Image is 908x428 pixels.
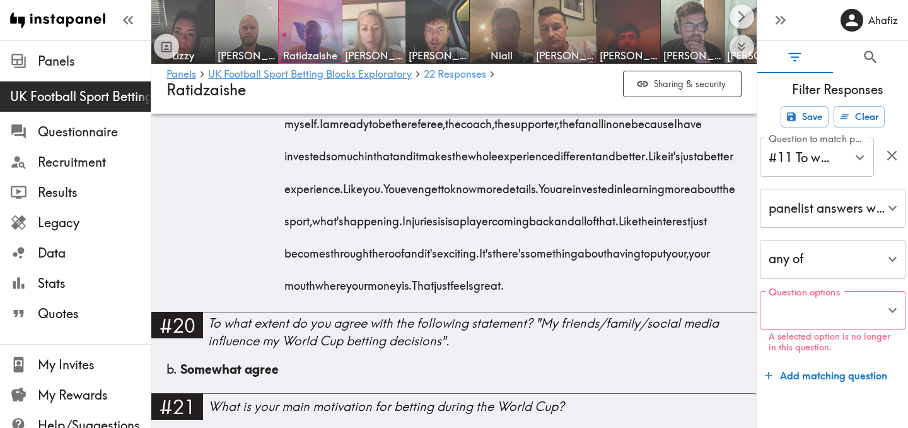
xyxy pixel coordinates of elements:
button: Add matching question [760,363,892,388]
span: the [719,168,735,200]
span: of [586,201,596,233]
span: it's [424,233,437,265]
span: what's [312,201,344,233]
span: even [400,168,424,200]
span: that. [596,201,619,233]
button: Open [850,148,870,167]
a: #20To what extent do you agree with the following statement? "My friends/family/social media infl... [151,312,757,360]
span: experience. [284,168,343,200]
span: My Rewards [38,386,151,404]
span: exciting. [437,233,479,265]
span: fan [575,104,591,136]
span: coming [492,201,529,233]
div: What is your main motivation for betting during the World Cup? [208,398,757,415]
span: the [369,233,385,265]
span: interest [654,201,690,233]
span: get [424,168,441,200]
span: Filter Responses [767,81,908,98]
label: Question options [769,285,840,299]
span: My Invites [38,356,151,374]
span: you. [363,168,383,200]
a: 22 Responses [424,69,486,81]
button: Sharing & security [623,71,742,98]
span: [PERSON_NAME] [409,49,467,62]
span: I [320,104,323,136]
span: Stats [38,275,151,292]
p: A selected option is no longer in this question. [769,331,897,353]
button: Filter Responses [757,41,833,73]
span: happening. [344,201,402,233]
span: Lizzy [154,49,212,62]
span: much [337,136,364,168]
button: Toggle between responses and questions [154,34,179,59]
span: different [554,136,595,168]
span: supporter, [510,104,559,136]
span: Injuries [402,201,438,233]
span: so [326,136,337,168]
span: It's [479,233,492,265]
div: To what extent do you agree with the following statement? "My friends/family/social media influen... [208,314,757,350]
span: mouth [284,265,315,297]
span: Recruitment [38,153,151,171]
span: details. [503,168,538,200]
span: You [383,168,400,200]
span: [PERSON_NAME] [727,49,785,62]
span: through [330,233,369,265]
span: a [697,136,704,168]
span: all [591,104,603,136]
span: there's [492,233,525,265]
span: to [441,168,450,200]
span: just [680,136,697,168]
button: Clear all filters [834,106,885,128]
span: coach, [461,104,494,136]
span: have [677,104,702,136]
span: [PERSON_NAME] [663,49,721,62]
span: Somewhat agree [180,361,279,377]
span: are [556,168,573,200]
div: any of [760,240,905,279]
span: all [574,201,586,233]
span: UK Football Sport Betting Blocks Exploratory [10,88,151,105]
span: be [378,104,392,136]
span: player [460,201,492,233]
span: something [525,233,578,265]
span: Search [862,49,879,66]
span: that [373,136,393,168]
span: the [638,201,654,233]
span: just [434,265,450,297]
span: one [612,104,631,136]
span: am [323,104,339,136]
div: #20 [151,312,203,338]
span: Yashvardhan [600,49,658,62]
span: ready [339,104,369,136]
span: whole [468,136,498,168]
span: because [631,104,674,136]
span: Ratidzaishe [166,80,246,99]
span: becomes [284,233,330,265]
span: more [477,168,503,200]
a: #21What is your main motivation for betting during the World Cup? [151,393,757,428]
span: myself. [284,104,320,136]
span: I [674,104,677,136]
div: b. [166,360,742,378]
a: UK Football Sport Betting Blocks Exploratory [208,69,412,81]
span: is [445,201,453,233]
span: [PERSON_NAME] [345,49,403,62]
span: makes [419,136,452,168]
span: roof [385,233,404,265]
span: the [494,104,510,136]
span: the [392,104,407,136]
span: learning [623,168,665,200]
span: sport, [284,201,312,233]
span: in [603,104,612,136]
span: it [413,136,419,168]
span: more [665,168,690,200]
span: where [315,265,346,297]
span: invested [284,136,326,168]
span: and [404,233,424,265]
span: feels [450,265,474,297]
span: Results [38,184,151,201]
span: Data [38,244,151,262]
span: is. [402,265,412,297]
